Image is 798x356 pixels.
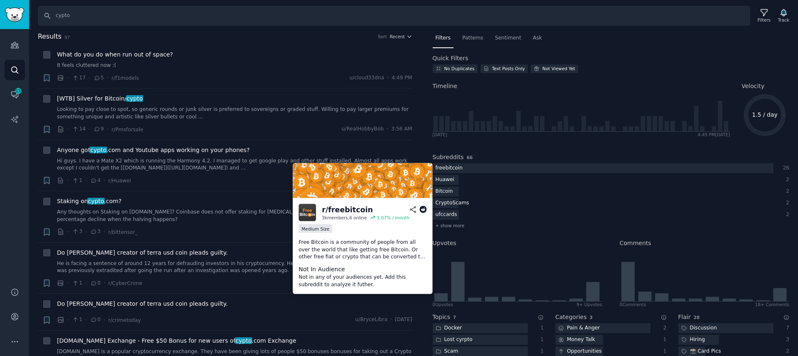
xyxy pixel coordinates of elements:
[108,280,142,286] span: r/CyberCrime
[57,260,412,275] a: He is facing a sentence of around 12 years for defrauding investors in his cryptocurrency. He lie...
[433,175,457,185] div: Huawei
[57,336,296,345] a: [DOMAIN_NAME] Exchange - Free $50 Bonus for new users ofcypto.com Exchange
[782,211,790,219] div: 2
[111,127,143,133] span: r/Pmsforsale
[467,155,473,160] span: 66
[453,315,456,320] span: 7
[758,17,771,23] div: Filters
[293,163,433,198] img: Free Bitcoin - The only thing better than Bitcoin is... Free Bitcoin :)
[342,125,384,133] span: u/RealHobbyBob
[64,35,70,40] span: 97
[38,32,62,42] span: Results
[57,300,228,308] a: Do [PERSON_NAME] creator of terra usd coin pleads guilty.
[85,279,87,287] span: ·
[492,66,525,71] div: Text Posts Only
[322,204,373,215] div: r/ freebitcoin
[5,7,24,22] img: GummySearch logo
[697,132,730,137] div: 4:49 PM [DATE]
[390,34,405,39] span: Recent
[782,199,790,207] div: 2
[433,54,468,63] h2: Quick Filters
[72,125,86,133] span: 14
[659,348,667,355] div: 1
[694,315,700,320] span: 28
[72,280,82,287] span: 1
[72,228,82,236] span: 3
[90,316,101,324] span: 0
[555,323,603,334] div: Pain & Anger
[57,50,173,59] a: What do you do when run out of space?
[94,74,104,82] span: 5
[103,316,105,324] span: ·
[126,95,143,102] span: cypto
[537,324,544,332] div: 1
[752,111,778,118] text: 1.5 / day
[57,197,121,206] a: Staking oncypto.com?
[782,176,790,184] div: 2
[495,34,521,42] span: Sentiment
[433,187,456,197] div: Bitcoin
[433,132,448,137] div: [DATE]
[67,74,69,82] span: ·
[433,313,451,322] h2: Topics
[107,125,108,134] span: ·
[433,163,466,174] div: freebitcoin
[433,198,472,209] div: CryptoScams
[72,74,86,82] span: 17
[555,313,586,322] h2: Categories
[395,316,412,324] span: [DATE]
[778,17,789,23] div: Track
[5,84,25,105] a: 13
[67,279,69,287] span: ·
[433,82,458,91] span: Timeline
[67,316,69,324] span: ·
[67,176,69,185] span: ·
[433,153,464,162] h2: Subreddits
[387,125,388,133] span: ·
[390,316,392,324] span: ·
[775,7,792,25] button: Track
[322,215,367,221] div: 3k members, 6 online
[299,265,427,274] dt: Not In Audience
[678,313,691,322] h2: Flair
[433,210,460,220] div: ufccards
[537,336,544,344] div: 1
[462,34,483,42] span: Patterns
[782,348,790,355] div: 2
[377,215,409,221] div: 1.07 % / month
[103,279,105,287] span: ·
[15,88,22,94] span: 13
[89,147,107,153] span: cypto
[57,106,412,120] a: Looking to pay close to spot, so generic rounds or junk silver is preferred to sovereigns or grad...
[782,188,790,195] div: 2
[67,125,69,134] span: ·
[108,229,137,235] span: r/bittensor_
[103,176,105,185] span: ·
[87,198,105,204] span: cypto
[57,146,250,155] a: Anyone gotcypto.com and Youtube apps working on your phones?
[72,177,82,184] span: 1
[108,178,131,184] span: r/Huawei
[94,125,104,133] span: 9
[620,239,651,248] h2: Comments
[90,177,101,184] span: 4
[782,336,790,344] div: 3
[299,239,427,261] p: Free Bitcoin is a community of people from all over the world that like getting free Bitcoin. Or ...
[57,197,121,206] span: Staking on .com?
[659,336,667,344] div: 1
[90,280,101,287] span: 0
[108,317,141,323] span: r/crimetoday
[542,66,575,71] div: Not Viewed Yet
[576,302,602,307] div: 9+ Upvotes
[537,348,544,355] div: 1
[678,335,708,345] div: Hiring
[433,239,456,248] h2: Upvotes
[782,324,790,332] div: 7
[57,146,250,155] span: Anyone got .com and Youtube apps working on your phones?
[678,323,720,334] div: Discussion
[755,302,789,307] div: 18+ Comments
[107,74,108,82] span: ·
[387,74,389,82] span: ·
